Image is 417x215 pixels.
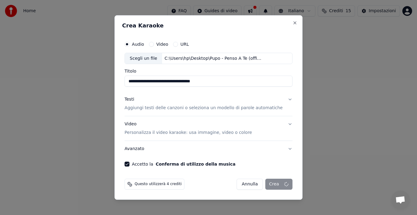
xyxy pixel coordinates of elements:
[122,23,295,28] h2: Crea Karaoke
[180,42,189,46] label: URL
[125,69,292,73] label: Titolo
[125,97,134,103] div: Testi
[125,53,162,64] div: Scegli un file
[125,92,292,116] button: TestiAggiungi testi delle canzoni o seleziona un modello di parole automatiche
[125,105,283,111] p: Aggiungi testi delle canzoni o seleziona un modello di parole automatiche
[162,56,266,62] div: C:\Users\hp\Desktop\Pupo - Penso A Te (official music video).mp3
[125,141,292,157] button: Avanzato
[125,121,252,136] div: Video
[237,179,263,190] button: Annulla
[125,130,252,136] p: Personalizza il video karaoke: usa immagine, video o colore
[125,116,292,141] button: VideoPersonalizza il video karaoke: usa immagine, video o colore
[156,42,168,46] label: Video
[156,162,236,166] button: Accetto la
[135,182,182,187] span: Questo utilizzerà 4 crediti
[132,42,144,46] label: Audio
[132,162,235,166] label: Accetto la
